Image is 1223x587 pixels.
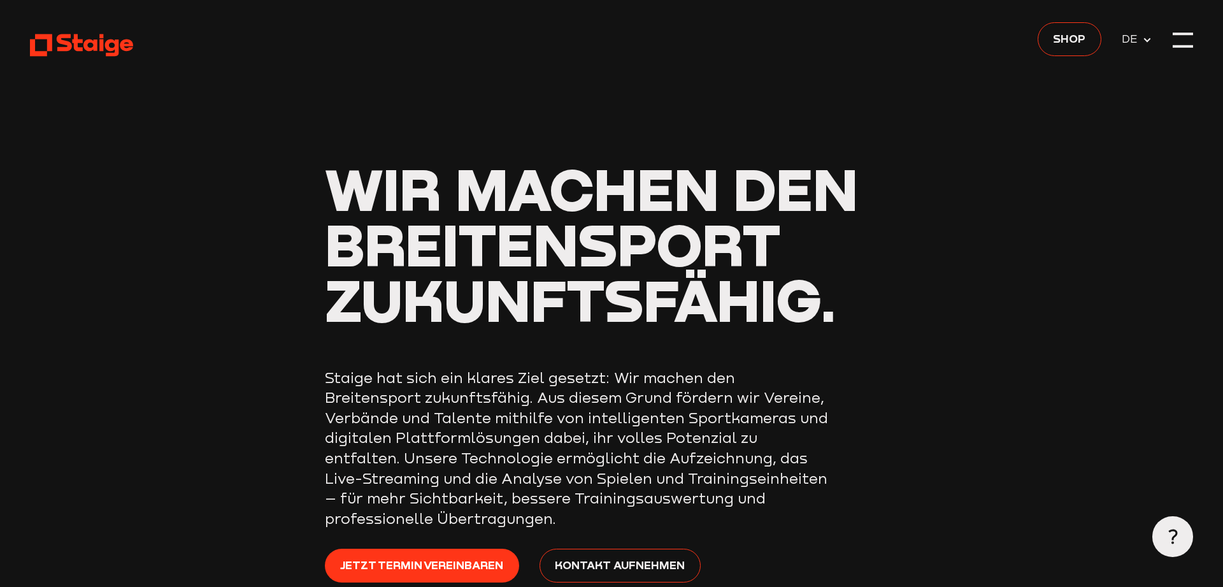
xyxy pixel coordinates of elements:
[325,549,519,583] a: Jetzt Termin vereinbaren
[325,368,834,529] p: Staige hat sich ein klares Ziel gesetzt: Wir machen den Breitensport zukunftsfähig. Aus diesem Gr...
[1053,30,1085,48] span: Shop
[540,549,701,583] a: Kontakt aufnehmen
[1038,22,1101,56] a: Shop
[340,556,503,574] span: Jetzt Termin vereinbaren
[1122,31,1143,48] span: DE
[325,154,858,335] span: Wir machen den Breitensport zukunftsfähig.
[555,556,685,574] span: Kontakt aufnehmen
